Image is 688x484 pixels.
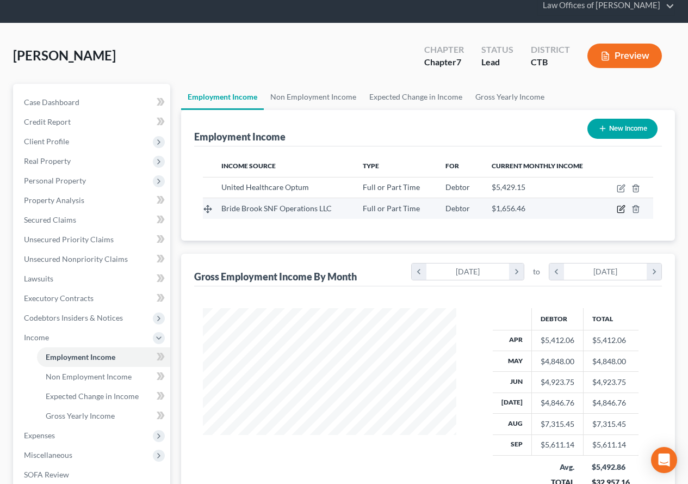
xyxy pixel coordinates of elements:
i: chevron_left [412,264,426,280]
span: Current Monthly Income [492,162,583,170]
td: $4,923.75 [583,372,639,393]
a: Gross Yearly Income [37,406,170,426]
div: Lead [481,56,513,69]
div: $5,611.14 [541,439,574,450]
span: Codebtors Insiders & Notices [24,313,123,322]
div: Gross Employment Income By Month [194,270,357,283]
a: Employment Income [37,347,170,367]
span: 7 [456,57,461,67]
td: $4,846.76 [583,393,639,413]
span: Full or Part Time [363,182,420,192]
span: Real Property [24,156,71,166]
span: Expenses [24,431,55,440]
a: Non Employment Income [264,84,363,110]
span: SOFA Review [24,470,69,479]
span: to [533,266,540,277]
div: $4,923.75 [541,377,574,388]
span: Case Dashboard [24,97,79,107]
span: Unsecured Nonpriority Claims [24,254,128,264]
span: Non Employment Income [46,372,132,381]
button: Preview [587,44,662,68]
th: Sep [493,434,532,455]
th: May [493,351,532,371]
a: Expected Change in Income [363,84,469,110]
span: Income [24,333,49,342]
span: Executory Contracts [24,293,94,303]
button: New Income [587,119,658,139]
span: United Healthcare Optum [221,182,309,192]
span: Expected Change in Income [46,391,139,401]
div: CTB [531,56,570,69]
th: Total [583,308,639,330]
span: Unsecured Priority Claims [24,235,114,244]
span: Debtor [445,204,470,213]
div: $7,315.45 [541,419,574,430]
a: Case Dashboard [15,93,170,112]
a: Credit Report [15,112,170,132]
a: Executory Contracts [15,289,170,308]
div: Chapter [424,56,464,69]
div: $5,492.86 [592,462,630,473]
i: chevron_right [647,264,661,280]
th: Debtor [531,308,583,330]
div: Open Intercom Messenger [651,447,677,473]
span: Personal Property [24,176,86,185]
a: Expected Change in Income [37,387,170,406]
span: [PERSON_NAME] [13,47,116,63]
span: Type [363,162,379,170]
div: District [531,44,570,56]
span: Income Source [221,162,276,170]
td: $5,611.14 [583,434,639,455]
span: Gross Yearly Income [46,411,115,420]
a: Lawsuits [15,269,170,289]
div: $5,412.06 [541,335,574,346]
span: Bride Brook SNF Operations LLC [221,204,332,213]
span: Credit Report [24,117,71,126]
th: Jun [493,372,532,393]
i: chevron_left [549,264,564,280]
span: Client Profile [24,137,69,146]
span: Debtor [445,182,470,192]
th: Apr [493,330,532,351]
a: Employment Income [181,84,264,110]
div: Status [481,44,513,56]
div: Chapter [424,44,464,56]
div: [DATE] [564,264,647,280]
a: Property Analysis [15,191,170,210]
div: [DATE] [426,264,510,280]
span: Secured Claims [24,215,76,224]
td: $5,412.06 [583,330,639,351]
th: [DATE] [493,393,532,413]
a: Unsecured Nonpriority Claims [15,249,170,269]
a: Gross Yearly Income [469,84,551,110]
a: Unsecured Priority Claims [15,230,170,249]
span: $1,656.46 [492,204,525,213]
div: Employment Income [194,130,286,143]
a: Secured Claims [15,210,170,230]
span: $5,429.15 [492,182,525,192]
i: chevron_right [509,264,524,280]
div: Avg. [540,462,574,473]
div: $4,846.76 [541,397,574,408]
span: Property Analysis [24,195,84,205]
span: Full or Part Time [363,204,420,213]
td: $7,315.45 [583,414,639,434]
span: Employment Income [46,352,115,362]
span: Lawsuits [24,274,53,283]
td: $4,848.00 [583,351,639,371]
a: Non Employment Income [37,367,170,387]
span: Miscellaneous [24,450,72,460]
span: For [445,162,459,170]
div: $4,848.00 [541,356,574,367]
th: Aug [493,414,532,434]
